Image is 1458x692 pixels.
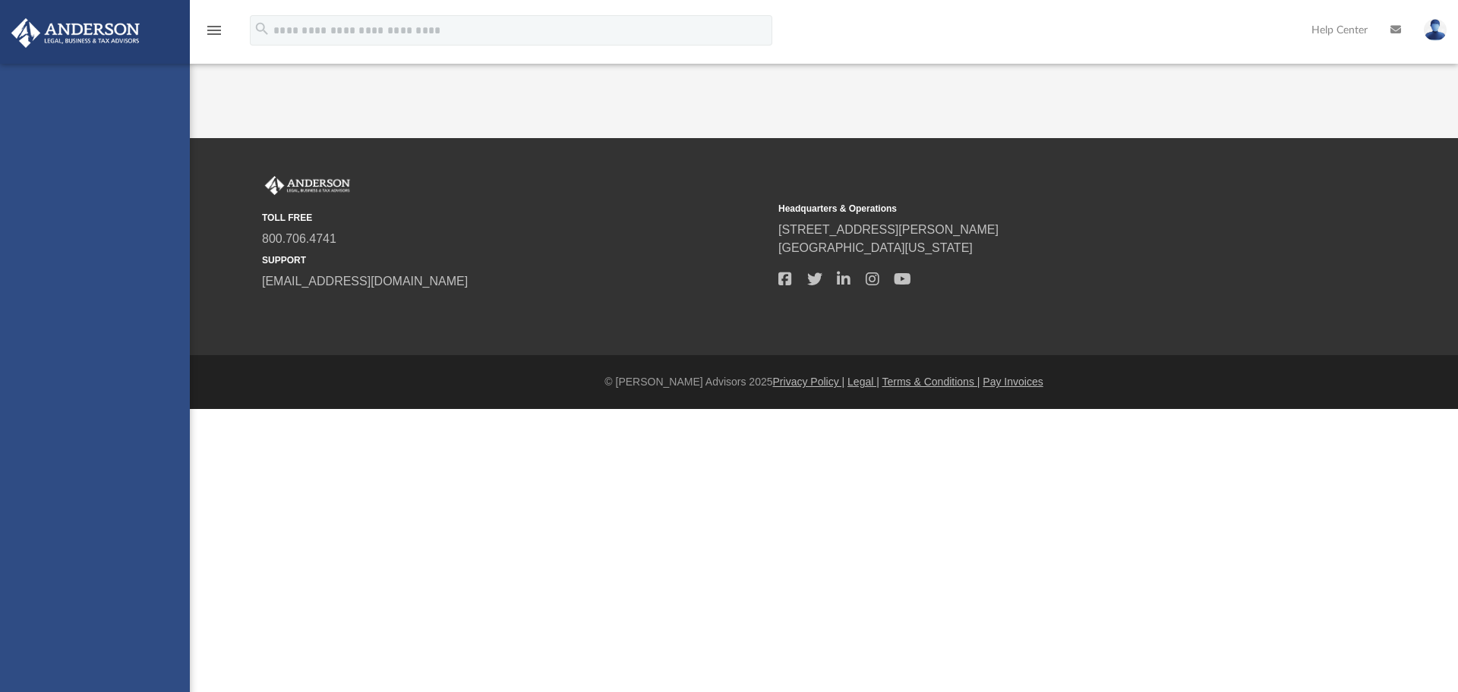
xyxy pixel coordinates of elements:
a: Privacy Policy | [773,376,845,388]
i: menu [205,21,223,39]
img: Anderson Advisors Platinum Portal [262,176,353,196]
img: Anderson Advisors Platinum Portal [7,18,144,48]
small: TOLL FREE [262,211,768,225]
i: search [254,20,270,37]
a: Terms & Conditions | [882,376,980,388]
a: [STREET_ADDRESS][PERSON_NAME] [778,223,999,236]
a: Pay Invoices [983,376,1043,388]
a: [EMAIL_ADDRESS][DOMAIN_NAME] [262,275,468,288]
img: User Pic [1424,19,1447,41]
a: [GEOGRAPHIC_DATA][US_STATE] [778,241,973,254]
a: Legal | [847,376,879,388]
a: menu [205,29,223,39]
small: Headquarters & Operations [778,202,1284,215]
small: SUPPORT [262,253,768,267]
a: 800.706.4741 [262,232,336,245]
div: © [PERSON_NAME] Advisors 2025 [190,374,1458,390]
